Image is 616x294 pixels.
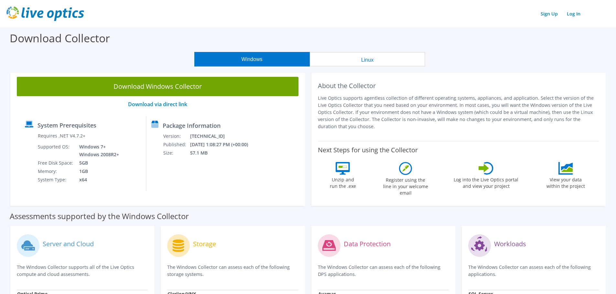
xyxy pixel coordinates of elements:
[328,175,358,189] label: Unzip and run the .exe
[344,241,391,247] label: Data Protection
[43,241,94,247] label: Server and Cloud
[74,176,120,184] td: x64
[193,241,216,247] label: Storage
[318,95,600,130] p: Live Optics supports agentless collection of different operating systems, appliances, and applica...
[190,132,257,140] td: [TECHNICAL_ID]
[10,31,110,46] label: Download Collector
[38,167,74,176] td: Memory:
[194,52,310,66] button: Windows
[38,133,85,139] label: Requires .NET V4.7.2+
[74,143,120,159] td: Windows 7+ Windows 2008R2+
[38,122,96,128] label: System Prerequisites
[163,140,190,149] td: Published:
[318,82,600,90] h2: About the Collector
[310,52,425,66] button: Linux
[163,149,190,157] td: Size:
[167,264,298,278] p: The Windows Collector can assess each of the following storage systems.
[6,6,84,21] img: live_optics_svg.svg
[38,159,74,167] td: Free Disk Space:
[17,77,298,96] a: Download Windows Collector
[453,175,519,189] label: Log into the Live Optics portal and view your project
[74,167,120,176] td: 1GB
[468,264,599,278] p: The Windows Collector can assess each of the following applications.
[163,132,190,140] td: Version:
[537,9,561,18] a: Sign Up
[318,146,418,154] label: Next Steps for using the Collector
[190,149,257,157] td: 57.1 MB
[564,9,584,18] a: Log In
[38,143,74,159] td: Supported OS:
[17,264,148,278] p: The Windows Collector supports all of the Live Optics compute and cloud assessments.
[190,140,257,149] td: [DATE] 1:08:27 PM (+00:00)
[74,159,120,167] td: 5GB
[542,175,589,189] label: View your data within the project
[381,175,430,196] label: Register using the line in your welcome email
[38,176,74,184] td: System Type:
[128,101,187,108] a: Download via direct link
[318,264,449,278] p: The Windows Collector can assess each of the following DPS applications.
[10,213,189,219] label: Assessments supported by the Windows Collector
[163,122,221,129] label: Package Information
[494,241,526,247] label: Workloads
